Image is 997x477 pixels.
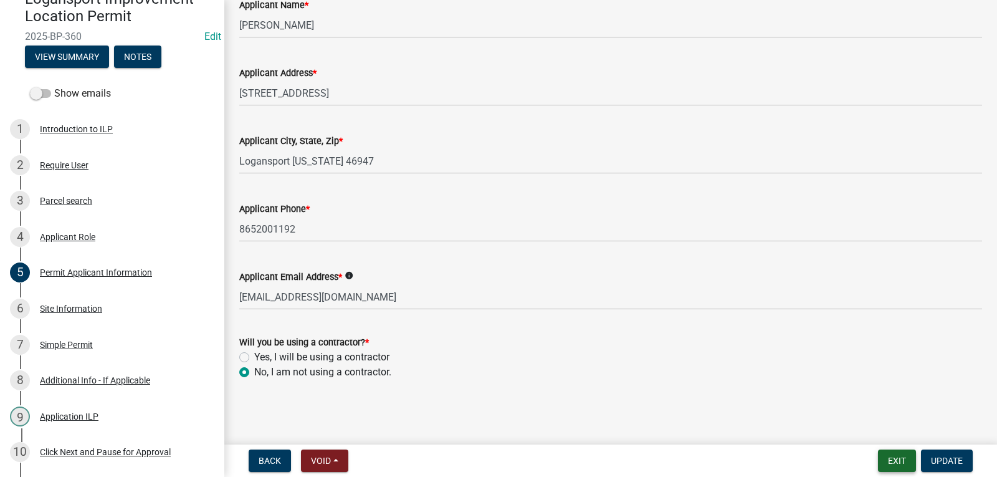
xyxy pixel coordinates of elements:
[239,69,317,78] label: Applicant Address
[204,31,221,42] a: Edit
[40,268,152,277] div: Permit Applicant Information
[10,155,30,175] div: 2
[25,31,199,42] span: 2025-BP-360
[311,456,331,466] span: Void
[239,339,369,347] label: Will you be using a contractor?
[40,233,95,241] div: Applicant Role
[204,31,221,42] wm-modal-confirm: Edit Application Number
[10,370,30,390] div: 8
[40,161,88,170] div: Require User
[301,450,348,472] button: Void
[10,335,30,355] div: 7
[10,407,30,426] div: 9
[40,304,102,313] div: Site Information
[239,205,310,214] label: Applicant Phone
[40,125,113,133] div: Introduction to ILP
[40,340,93,349] div: Simple Permit
[10,442,30,462] div: 10
[239,1,308,10] label: Applicant Name
[345,271,353,280] i: info
[10,227,30,247] div: 4
[10,299,30,319] div: 6
[40,196,92,205] div: Parcel search
[878,450,916,472] button: Exit
[25,46,109,68] button: View Summary
[40,412,98,421] div: Application ILP
[254,350,389,365] label: Yes, I will be using a contractor
[931,456,963,466] span: Update
[259,456,281,466] span: Back
[40,448,171,456] div: Click Next and Pause for Approval
[30,86,111,101] label: Show emails
[10,263,30,282] div: 5
[239,273,342,282] label: Applicant Email Address
[25,52,109,62] wm-modal-confirm: Summary
[114,46,161,68] button: Notes
[239,137,343,146] label: Applicant City, State, Zip
[10,191,30,211] div: 3
[10,119,30,139] div: 1
[114,52,161,62] wm-modal-confirm: Notes
[254,365,391,380] label: No, I am not using a contractor.
[40,376,150,385] div: Additional Info - If Applicable
[921,450,973,472] button: Update
[249,450,291,472] button: Back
